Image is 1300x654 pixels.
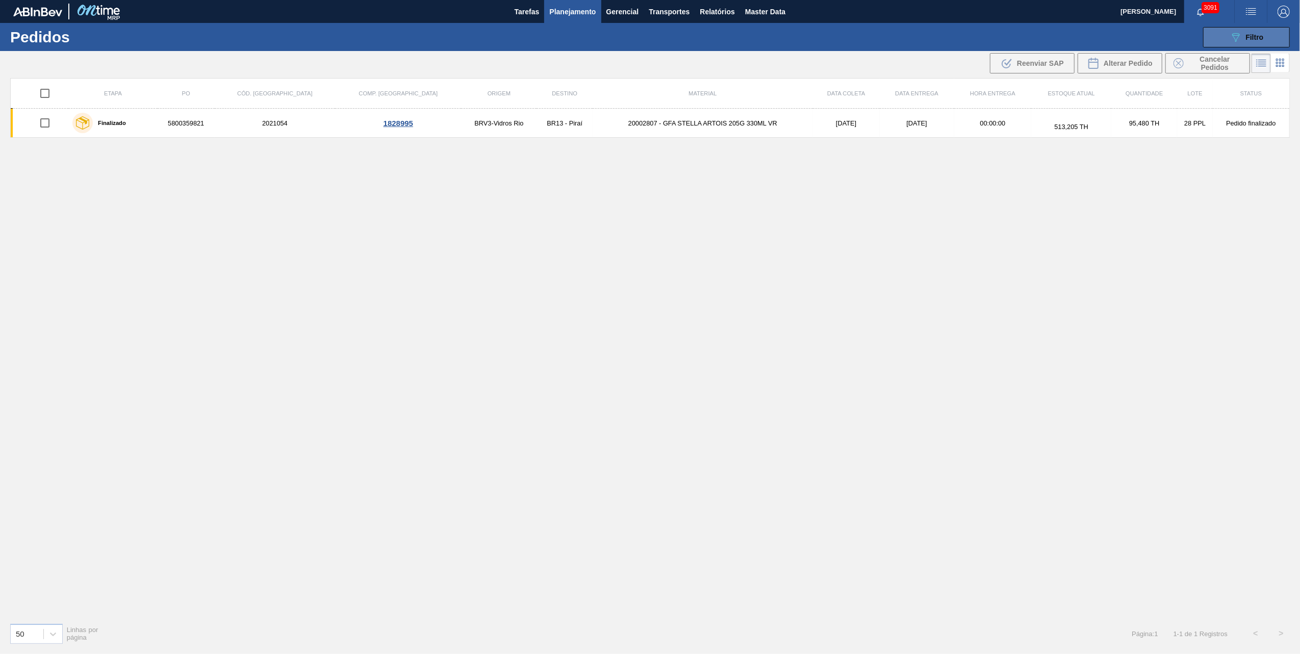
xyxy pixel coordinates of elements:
[1245,6,1257,18] img: userActions
[93,120,126,126] label: Finalizado
[1268,621,1294,646] button: >
[1104,59,1153,67] span: Alterar Pedido
[11,109,1290,138] a: Finalizado58003598212021054BRV3-Vidros RioBR13 - Piraí20002807 - GFA STELLA ARTOIS 205G 330ML VR[...
[1252,54,1271,73] div: Visão em Lista
[537,109,593,138] td: BR13 - Piraí
[1278,6,1290,18] img: Logout
[16,630,24,638] div: 50
[337,119,460,128] div: 1828995
[1203,27,1290,47] button: Filtro
[1111,109,1177,138] td: 95,480 TH
[461,109,537,138] td: BRV3-Vidros Rio
[1246,33,1264,41] span: Filtro
[13,7,62,16] img: TNhmsLtSVTkK8tSr43FrP2fwEKptu5GPRR3wAAAABJRU5ErkJggg==
[813,109,880,138] td: [DATE]
[549,6,596,18] span: Planejamento
[1177,109,1212,138] td: 28 PPL
[1213,109,1290,138] td: Pedido finalizado
[1184,5,1217,19] button: Notificações
[1243,621,1268,646] button: <
[970,90,1015,96] span: Hora Entrega
[10,31,169,43] h1: Pedidos
[827,90,865,96] span: Data coleta
[1174,630,1228,638] span: 1 - 1 de 1 Registros
[1188,55,1242,71] span: Cancelar Pedidos
[1054,123,1088,131] span: 513,205 TH
[593,109,813,138] td: 20002807 - GFA STELLA ARTOIS 205G 330ML VR
[649,6,690,18] span: Transportes
[1017,59,1064,67] span: Reenviar SAP
[1126,90,1163,96] span: Quantidade
[745,6,785,18] span: Master Data
[1132,630,1158,638] span: Página : 1
[880,109,954,138] td: [DATE]
[1078,53,1162,73] div: Alterar Pedido
[67,626,98,641] span: Linhas por página
[1271,54,1290,73] div: Visão em Cards
[1165,53,1250,73] div: Cancelar Pedidos em Massa
[700,6,734,18] span: Relatórios
[237,90,313,96] span: Cód. [GEOGRAPHIC_DATA]
[1165,53,1250,73] button: Cancelar Pedidos
[182,90,190,96] span: PO
[1202,2,1219,13] span: 3091
[1048,90,1095,96] span: Estoque atual
[552,90,577,96] span: Destino
[606,6,639,18] span: Gerencial
[689,90,717,96] span: Material
[954,109,1032,138] td: 00:00:00
[1188,90,1203,96] span: Lote
[488,90,511,96] span: Origem
[215,109,336,138] td: 2021054
[1240,90,1262,96] span: Status
[895,90,938,96] span: Data entrega
[104,90,122,96] span: Etapa
[158,109,215,138] td: 5800359821
[990,53,1075,73] div: Reenviar SAP
[515,6,540,18] span: Tarefas
[359,90,438,96] span: Comp. [GEOGRAPHIC_DATA]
